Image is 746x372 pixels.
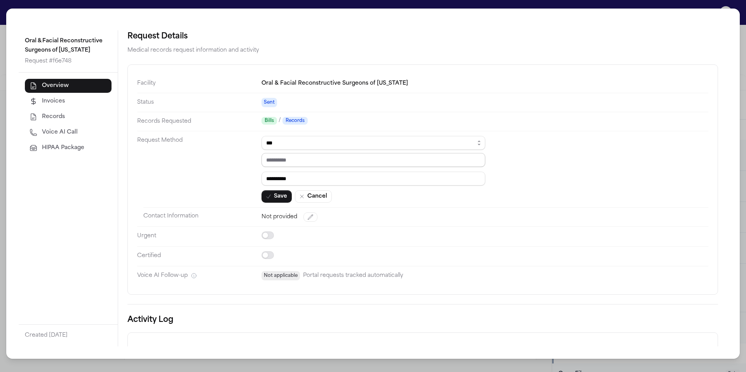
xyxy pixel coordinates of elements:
span: Bills [261,117,277,125]
span: Records [42,113,65,121]
dt: Status [137,93,261,112]
dt: Records Requested [137,112,261,131]
dt: Urgent [137,226,261,246]
span: Not applicable [261,271,300,280]
button: Records [25,110,112,124]
p: Oral & Facial Reconstructive Surgeons of [US_STATE] [25,37,112,55]
dt: Certified [137,246,261,266]
p: Medical records request information and activity [127,46,718,55]
span: Voice AI Call [42,129,78,136]
span: Not provided [261,213,297,221]
dt: Facility [137,74,261,93]
h3: Activity Log [127,314,718,326]
button: Cancel [295,190,332,203]
dt: Request Method [137,131,261,207]
span: Overview [42,82,69,90]
span: / [279,117,281,125]
button: HIPAA Package [25,141,112,155]
span: Sent [261,98,277,107]
span: Invoices [42,97,65,105]
dt: Voice AI Follow-up [137,266,261,285]
span: Records [282,117,308,125]
button: Voice AI Call [25,125,112,139]
p: Request # f6e748 [25,57,112,66]
p: Created [DATE] [25,331,112,340]
button: Save [261,190,292,203]
dt: Contact Information [143,207,261,226]
p: Portal requests tracked automatically [303,271,403,280]
span: HIPAA Package [42,144,84,152]
dd: Oral & Facial Reconstructive Surgeons of [US_STATE] [261,74,708,93]
button: Overview [25,79,112,93]
button: Invoices [25,94,112,108]
h2: Request Details [127,30,718,43]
